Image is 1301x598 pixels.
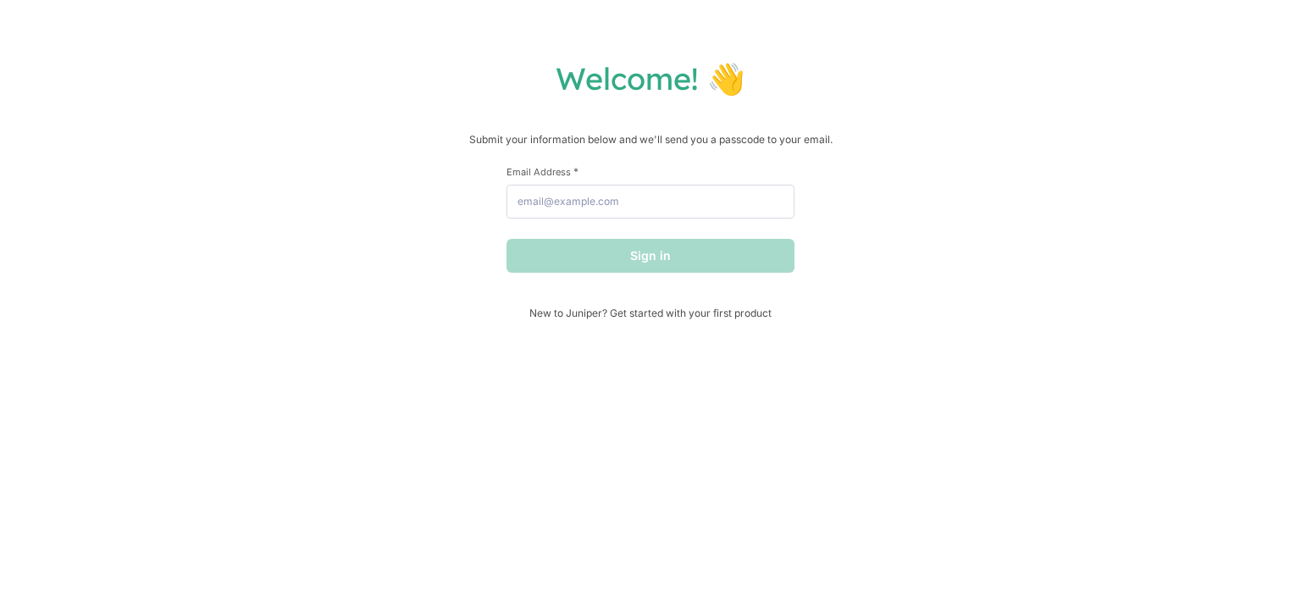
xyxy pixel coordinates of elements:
p: Submit your information below and we'll send you a passcode to your email. [17,131,1284,148]
span: New to Juniper? Get started with your first product [507,307,794,319]
span: This field is required. [573,165,579,178]
h1: Welcome! 👋 [17,59,1284,97]
input: email@example.com [507,185,794,219]
label: Email Address [507,165,794,178]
